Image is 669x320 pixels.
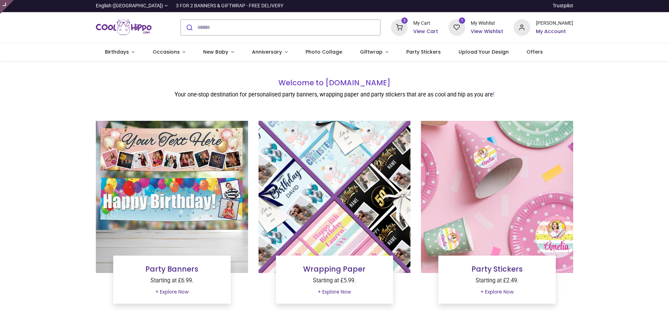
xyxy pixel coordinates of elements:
[526,48,543,55] span: Offers
[413,28,438,35] a: View Cart
[243,43,297,61] a: Anniversary
[459,17,466,24] sup: 1
[203,48,228,55] span: New Baby
[96,43,144,61] a: Birthdays
[471,28,503,35] a: View Wishlist
[144,43,194,61] a: Occasions
[459,48,509,55] span: Upload Your Design
[444,277,550,285] p: Starting at £2.49.
[181,20,197,35] button: Submit
[303,264,366,274] a: Wrapping Paper
[151,286,193,298] a: + Explore Now
[306,48,342,55] span: Photo Collage
[119,277,225,285] p: Starting at £6.99.
[536,28,573,35] a: My Account
[96,2,168,9] a: English ([GEOGRAPHIC_DATA])
[96,18,152,37] a: Logo of Cool Hippo
[536,20,573,27] div: [PERSON_NAME]
[401,17,408,24] sup: 2
[448,24,465,30] a: 1
[176,2,283,9] div: 3 FOR 2 BANNERS & GIFTWRAP - FREE DELIVERY
[145,264,198,274] a: Party Banners
[153,48,180,55] span: Occasions
[175,91,493,98] font: Your one-stop destination for personalised party banners, wrapping paper and party stickers that ...
[360,48,383,55] span: Giftwrap
[252,48,282,55] span: Anniversary
[391,24,408,30] a: 2
[471,20,503,27] div: My Wishlist
[96,18,152,37] img: Cool Hippo
[282,277,388,285] p: Starting at £5.99.
[278,78,391,88] font: Welcome to [DOMAIN_NAME]
[413,20,438,27] div: My Cart
[351,43,397,61] a: Giftwrap
[105,48,129,55] span: Birthdays
[313,286,355,298] a: + Explore Now
[471,264,523,274] a: Party Stickers
[194,43,243,61] a: New Baby
[406,48,441,55] span: Party Stickers
[553,2,573,9] a: Trustpilot
[493,91,494,98] font: !
[476,286,518,298] a: + Explore Now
